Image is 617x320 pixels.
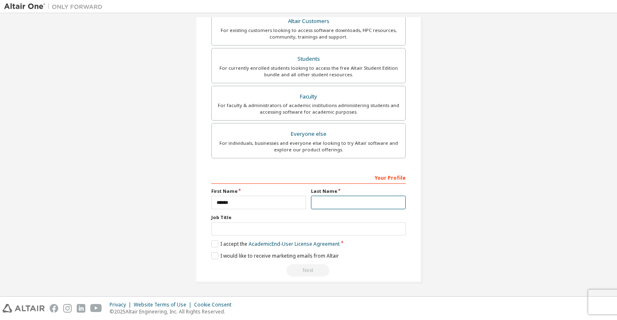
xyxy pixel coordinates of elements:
[217,16,400,27] div: Altair Customers
[211,264,406,277] div: Read and acccept EULA to continue
[211,171,406,184] div: Your Profile
[2,304,45,313] img: altair_logo.svg
[249,240,340,247] a: Academic End-User License Agreement
[217,65,400,78] div: For currently enrolled students looking to access the free Altair Student Edition bundle and all ...
[217,102,400,115] div: For faculty & administrators of academic institutions administering students and accessing softwa...
[311,188,406,194] label: Last Name
[217,91,400,103] div: Faculty
[211,188,306,194] label: First Name
[77,304,85,313] img: linkedin.svg
[217,27,400,40] div: For existing customers looking to access software downloads, HPC resources, community, trainings ...
[63,304,72,313] img: instagram.svg
[110,308,236,315] p: © 2025 Altair Engineering, Inc. All Rights Reserved.
[211,214,406,221] label: Job Title
[194,302,236,308] div: Cookie Consent
[211,240,340,247] label: I accept the
[217,53,400,65] div: Students
[217,128,400,140] div: Everyone else
[50,304,58,313] img: facebook.svg
[211,252,339,259] label: I would like to receive marketing emails from Altair
[217,140,400,153] div: For individuals, businesses and everyone else looking to try Altair software and explore our prod...
[134,302,194,308] div: Website Terms of Use
[4,2,107,11] img: Altair One
[110,302,134,308] div: Privacy
[90,304,102,313] img: youtube.svg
